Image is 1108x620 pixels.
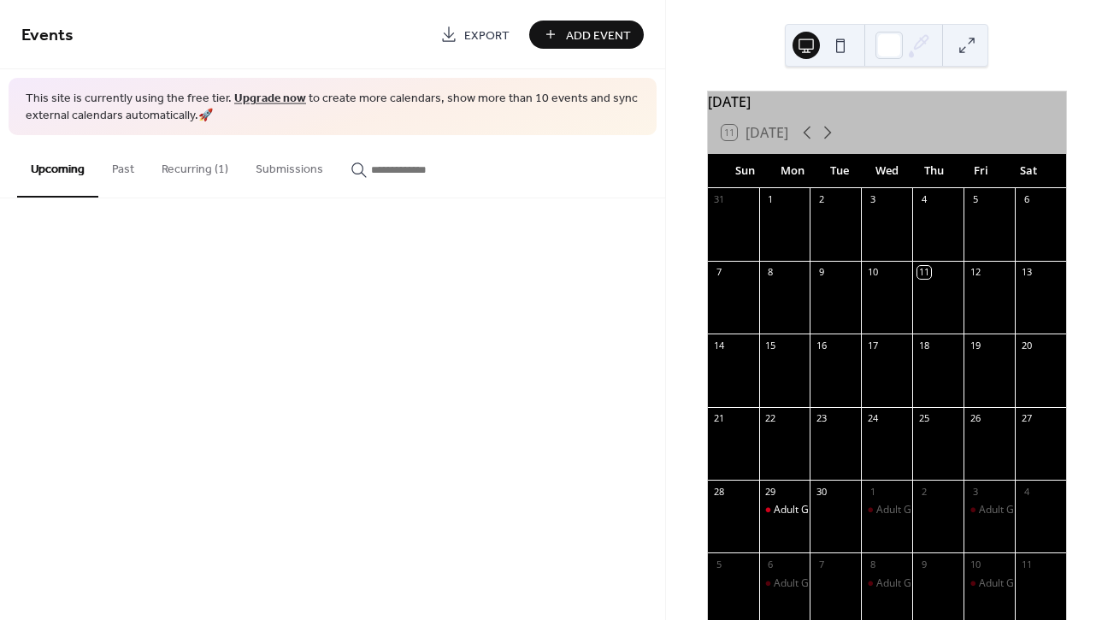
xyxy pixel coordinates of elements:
div: 30 [815,485,828,498]
div: 21 [713,412,726,425]
div: Sat [1005,154,1052,188]
button: Recurring (1) [148,135,242,196]
div: Tue [816,154,863,188]
div: 5 [713,558,726,570]
div: 14 [713,339,726,351]
div: 2 [815,193,828,206]
div: Adult Gi BJJ [774,576,826,591]
div: 18 [917,339,930,351]
span: Events [21,19,74,52]
div: Adult Gi BJJ [964,576,1015,591]
div: 9 [917,558,930,570]
div: Adult Gi BJJ [979,576,1031,591]
div: 27 [1020,412,1033,425]
button: Past [98,135,148,196]
span: Export [464,27,510,44]
div: 26 [969,412,981,425]
div: 19 [969,339,981,351]
div: 4 [1020,485,1033,498]
div: Adult Gi BJJ [876,503,928,517]
div: Mon [769,154,816,188]
div: Fri [958,154,1005,188]
button: Add Event [529,21,644,49]
button: Upcoming [17,135,98,198]
div: 3 [969,485,981,498]
div: Adult Gi BJJ [861,576,912,591]
div: 23 [815,412,828,425]
div: 11 [917,266,930,279]
div: 11 [1020,558,1033,570]
div: 20 [1020,339,1033,351]
div: [DATE] [708,92,1066,112]
div: 13 [1020,266,1033,279]
div: 3 [866,193,879,206]
div: Adult Gi BJJ [759,503,810,517]
div: 28 [713,485,726,498]
div: 29 [764,485,777,498]
div: 10 [866,266,879,279]
div: 8 [764,266,777,279]
div: 8 [866,558,879,570]
button: Submissions [242,135,337,196]
span: Add Event [566,27,631,44]
div: Adult Gi BJJ [759,576,810,591]
span: This site is currently using the free tier. to create more calendars, show more than 10 events an... [26,91,639,124]
div: 1 [764,193,777,206]
div: Sun [722,154,769,188]
div: 16 [815,339,828,351]
div: 12 [969,266,981,279]
a: Export [427,21,522,49]
div: 31 [713,193,726,206]
div: 6 [1020,193,1033,206]
div: 4 [917,193,930,206]
div: Thu [911,154,958,188]
div: Adult Gi BJJ [774,503,826,517]
div: 15 [764,339,777,351]
div: 1 [866,485,879,498]
div: 2 [917,485,930,498]
div: Adult Gi BJJ [979,503,1031,517]
div: 10 [969,558,981,570]
div: Adult Gi BJJ [964,503,1015,517]
div: 24 [866,412,879,425]
div: Adult Gi BJJ [861,503,912,517]
div: 17 [866,339,879,351]
div: 5 [969,193,981,206]
a: Upgrade now [234,87,306,110]
div: Adult Gi BJJ [876,576,928,591]
div: 25 [917,412,930,425]
div: 7 [815,558,828,570]
div: 22 [764,412,777,425]
div: 6 [764,558,777,570]
div: 7 [713,266,726,279]
div: Wed [863,154,911,188]
div: 9 [815,266,828,279]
